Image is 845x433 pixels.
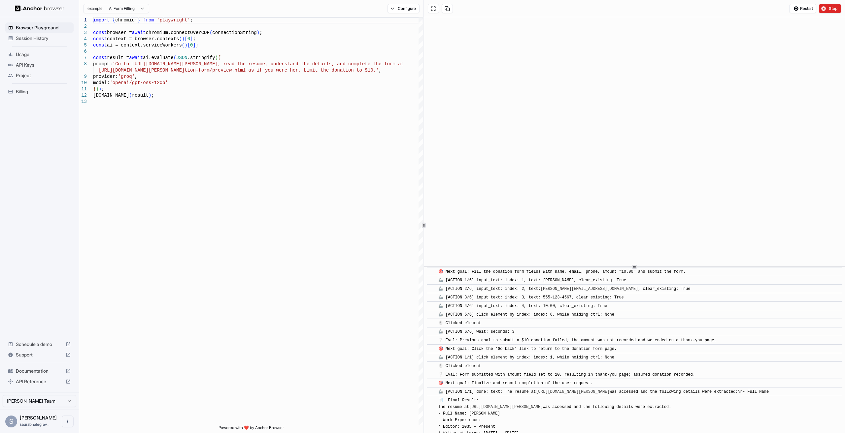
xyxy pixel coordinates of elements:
span: Saurabh kumar [20,415,57,420]
div: 5 [79,42,87,48]
span: const [93,43,107,48]
span: 🖱️ Clicked element [438,364,481,368]
span: Restart [800,6,813,11]
span: ​ [430,388,433,395]
span: ) [99,86,101,92]
span: ; [190,17,193,23]
span: [URL][DOMAIN_NAME][PERSON_NAME] [99,68,185,73]
span: 0 [187,36,190,42]
div: Usage [5,49,74,60]
button: Copy session ID [442,4,453,13]
div: Documentation [5,366,74,376]
span: ; [259,30,262,35]
span: 🖱️ Clicked element [438,321,481,325]
a: [URL][DOMAIN_NAME][PERSON_NAME] [536,389,609,394]
span: ​ [430,371,433,378]
span: const [93,30,107,35]
span: saurabhalegravisuals@gmail.com [20,422,50,427]
span: 🦾 [ACTION 4/6] input_text: index: 4, text: 10.00, clear_existing: True [438,304,607,308]
a: [URL][DOMAIN_NAME][PERSON_NAME] [469,405,543,409]
span: 'playwright' [157,17,190,23]
div: 12 [79,92,87,99]
span: ai = context.serviceWorkers [107,43,182,48]
span: ai.evaluate [143,55,173,60]
div: Session History [5,33,74,44]
button: Open in full screen [428,4,439,13]
span: ] [190,36,193,42]
span: he donation to $10.' [323,68,379,73]
span: context = browser.contexts [107,36,179,42]
div: 4 [79,36,87,42]
span: 🦾 [ACTION 1/1] click_element_by_index: index: 1, while_holding_ctrl: None [438,355,614,360]
span: 🦾 [ACTION 1/6] input_text: index: 1, text: [PERSON_NAME], clear_existing: True [438,278,626,283]
span: example: [87,6,104,11]
span: 🎯 Next goal: Finalize and report completion of the user request. [438,381,593,386]
div: 1 [79,17,87,23]
span: ) [257,30,259,35]
span: 🎯 Next goal: Fill the donation form fields with name, email, phone, amount "10.00" and submit the... [438,269,686,274]
span: ❔ Eval: Previous goal to submit a $10 donation failed; the amount was not recorded and we ended o... [438,338,717,343]
div: Billing [5,86,74,97]
span: 'groq' [118,74,135,79]
span: ) [182,36,185,42]
span: 🎯 Next goal: Click the 'Go back' link to return to the donation form page. [438,347,617,351]
span: const [93,36,107,42]
span: , [379,68,381,73]
div: Schedule a demo [5,339,74,350]
span: Documentation [16,368,63,374]
div: 8 [79,61,87,67]
span: ; [151,93,154,98]
span: ; [101,86,104,92]
span: Browser Playground [16,24,71,31]
span: , [135,74,137,79]
span: 'openai/gpt-oss-120b' [110,80,168,85]
span: ​ [430,337,433,344]
div: 6 [79,48,87,55]
div: API Reference [5,376,74,387]
div: 13 [79,99,87,105]
span: Session History [16,35,71,42]
span: ​ [430,320,433,326]
span: } [137,17,140,23]
div: Support [5,350,74,360]
span: ( [182,43,185,48]
span: ; [193,36,195,42]
span: ​ [430,380,433,387]
span: 'Go to [URL][DOMAIN_NAME][PERSON_NAME], re [113,61,229,67]
span: ​ [430,354,433,361]
span: Schedule a demo [16,341,63,348]
div: Project [5,70,74,81]
span: ( [129,93,132,98]
span: .stringify [187,55,215,60]
span: ) [185,43,187,48]
img: Anchor Logo [15,5,64,12]
span: ( [174,55,176,60]
div: Browser Playground [5,22,74,33]
button: Restart [789,4,816,13]
span: ​ [430,286,433,292]
div: 3 [79,30,87,36]
span: { [113,17,115,23]
span: provider: [93,74,118,79]
span: } [93,86,96,92]
span: await [132,30,146,35]
span: ​ [430,363,433,369]
span: prompt: [93,61,113,67]
div: API Keys [5,60,74,70]
div: 11 [79,86,87,92]
span: 🦾 [ACTION 5/6] click_element_by_index: index: 6, while_holding_ctrl: None [438,312,614,317]
span: Stop [829,6,838,11]
span: ​ [430,294,433,301]
span: Usage [16,51,71,58]
span: JSON [176,55,187,60]
div: 7 [79,55,87,61]
span: [ [185,36,187,42]
button: Stop [819,4,841,13]
span: ad the resume, understand the details, and complet [229,61,368,67]
span: const [93,55,107,60]
span: Support [16,352,63,358]
span: await [129,55,143,60]
span: [DOMAIN_NAME] [93,93,129,98]
div: 9 [79,74,87,80]
span: chromium [115,17,137,23]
